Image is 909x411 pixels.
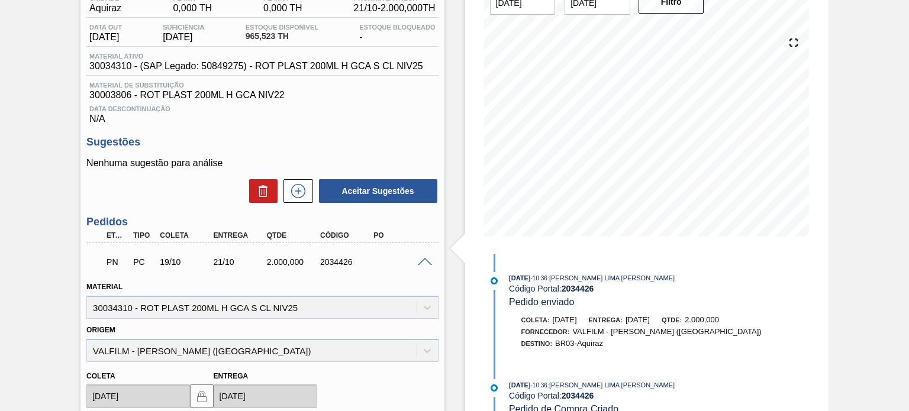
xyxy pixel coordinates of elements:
div: Código Portal: [509,391,790,400]
div: 2034426 [317,257,376,267]
strong: 2034426 [562,391,594,400]
span: Qtde: [662,316,682,323]
p: Nenhuma sugestão para análise [86,158,438,169]
span: Fornecedor: [521,328,570,335]
span: [DATE] [509,381,530,389]
input: dd/mm/yyyy [86,384,189,408]
span: Suficiência [163,24,204,31]
div: Código [317,231,376,240]
button: locked [190,384,214,408]
div: - [356,24,438,43]
div: Coleta [157,231,215,240]
span: Data out [89,24,122,31]
span: Material de Substituição [89,82,435,89]
span: BR03-Aquiraz [555,339,603,348]
div: Entrega [211,231,269,240]
span: 0,000 TH [263,3,302,14]
input: dd/mm/yyyy [214,384,317,408]
span: [DATE] [89,32,122,43]
span: 30003806 - ROT PLAST 200ML H GCA NIV22 [89,90,435,101]
span: - 10:36 [531,275,547,281]
div: Qtde [264,231,323,240]
div: 2.000,000 [264,257,323,267]
strong: 2034426 [562,284,594,293]
div: Código Portal: [509,284,790,293]
span: [DATE] [163,32,204,43]
img: locked [195,389,209,403]
span: Estoque Disponível [246,24,318,31]
button: Aceitar Sugestões [319,179,437,203]
span: : [PERSON_NAME] LIMA [PERSON_NAME] [547,381,675,389]
label: Material [86,283,123,291]
span: 2.000,000 [685,315,719,324]
span: Destino: [521,340,553,347]
span: [DATE] [509,274,530,281]
div: PO [370,231,429,240]
span: Aquiraz [89,3,121,14]
img: atual [491,384,498,391]
p: PN [107,257,127,267]
span: Data Descontinuação [89,105,435,112]
h3: Sugestões [86,136,438,148]
label: Entrega [214,372,249,380]
span: 21/10 - 2.000,000 TH [354,3,436,14]
span: Entrega: [589,316,623,323]
span: Estoque Bloqueado [359,24,435,31]
span: [DATE] [553,315,577,324]
div: 19/10/2025 [157,257,215,267]
div: Excluir Sugestões [243,179,278,203]
span: : [PERSON_NAME] LIMA [PERSON_NAME] [547,274,675,281]
h3: Pedidos [86,216,438,228]
span: VALFILM - [PERSON_NAME] ([GEOGRAPHIC_DATA]) [572,327,761,336]
span: 30034310 - (SAP Legado: 50849275) - ROT PLAST 200ML H GCA S CL NIV25 [89,61,423,72]
div: Etapa [104,231,130,240]
div: Pedido de Compra [130,257,157,267]
span: 965,523 TH [246,32,318,41]
span: Coleta: [521,316,550,323]
span: - 10:36 [531,382,547,389]
span: Pedido enviado [509,297,574,307]
div: Pedido em Negociação [104,249,130,275]
div: Aceitar Sugestões [313,178,439,204]
div: Tipo [130,231,157,240]
span: 0,000 TH [173,3,212,14]
div: N/A [86,101,438,124]
span: [DATE] [626,315,650,324]
label: Origem [86,326,115,334]
span: Material ativo [89,53,423,60]
img: atual [491,277,498,284]
div: 21/10/2025 [211,257,269,267]
label: Coleta [86,372,115,380]
div: Nova sugestão [278,179,313,203]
